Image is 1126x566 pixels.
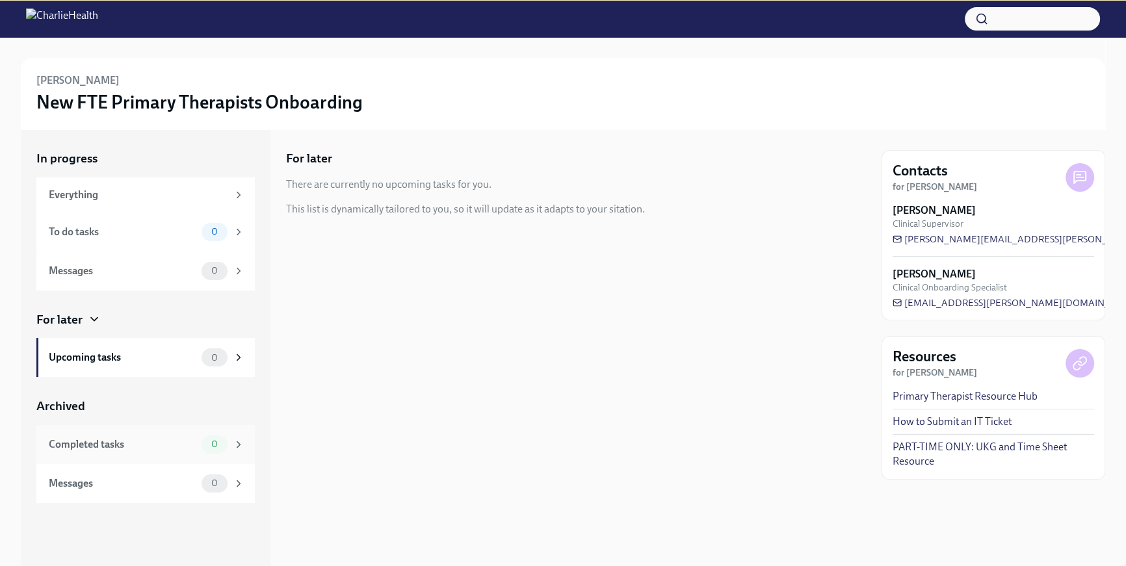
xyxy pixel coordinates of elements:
[36,90,363,114] h3: New FTE Primary Therapists Onboarding
[893,281,1007,294] span: Clinical Onboarding Specialist
[36,398,255,415] a: Archived
[36,311,255,328] a: For later
[203,439,226,449] span: 0
[36,311,83,328] div: For later
[286,202,645,216] div: This list is dynamically tailored to you, so it will update as it adapts to your sitation.
[49,476,196,491] div: Messages
[49,437,196,452] div: Completed tasks
[893,347,956,367] h4: Resources
[36,73,120,88] h6: [PERSON_NAME]
[893,415,1012,429] a: How to Submit an IT Ticket
[893,181,977,192] strong: for [PERSON_NAME]
[893,161,948,181] h4: Contacts
[286,177,491,192] div: There are currently no upcoming tasks for you.
[49,264,196,278] div: Messages
[36,338,255,377] a: Upcoming tasks0
[893,203,976,218] strong: [PERSON_NAME]
[26,8,98,29] img: CharlieHealth
[36,425,255,464] a: Completed tasks0
[36,212,255,251] a: To do tasks0
[286,150,332,167] h5: For later
[893,267,976,281] strong: [PERSON_NAME]
[36,251,255,290] a: Messages0
[893,367,977,378] strong: for [PERSON_NAME]
[36,150,255,167] a: In progress
[49,188,228,202] div: Everything
[203,478,226,488] span: 0
[36,177,255,212] a: Everything
[203,266,226,276] span: 0
[893,440,1094,469] a: PART-TIME ONLY: UKG and Time Sheet Resource
[203,227,226,237] span: 0
[49,350,196,365] div: Upcoming tasks
[49,225,196,239] div: To do tasks
[36,464,255,503] a: Messages0
[893,218,963,230] span: Clinical Supervisor
[203,353,226,363] span: 0
[893,389,1038,404] a: Primary Therapist Resource Hub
